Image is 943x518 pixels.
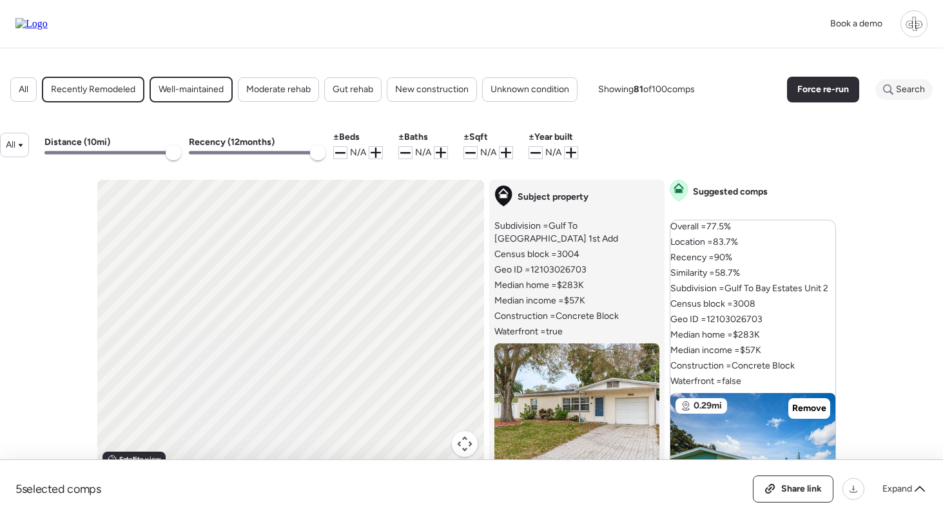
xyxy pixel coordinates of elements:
span: Census block = 3004 [494,248,579,261]
span: Median home = $283K [670,329,760,341]
span: 81 [634,84,643,95]
span: Gut rehab [333,83,373,96]
span: Search [896,83,925,96]
img: Google [101,456,143,472]
span: All [19,83,28,96]
span: Geo ID = 12103026703 [670,313,763,326]
span: Waterfront = false [670,375,741,388]
a: Open this area in Google Maps (opens a new window) [101,456,143,472]
span: 5 selected comps [15,481,101,497]
span: Median home = $283K [494,279,584,292]
span: Well-maintained [159,83,224,96]
span: ± Year built [529,131,573,144]
span: Subdivision = Gulf To Bay Estates Unit 2 [670,282,828,295]
span: New construction [395,83,469,96]
span: Median income = $57K [670,344,761,357]
span: Moderate rehab [246,83,311,96]
span: Showing of 100 comps [598,83,695,96]
span: Similarity = 58.7% [670,267,740,280]
span: Satellite view [119,454,160,465]
span: Construction = Concrete Block [494,310,619,323]
span: ± Beds [333,131,360,144]
span: N/A [350,147,366,158]
span: ± Sqft [463,131,488,144]
span: 0.29mi [694,399,722,412]
span: Unknown condition [491,83,569,96]
span: Overall = 77.5% [670,220,731,233]
span: Median income = $57K [494,294,585,307]
span: Book a demo [830,18,882,29]
span: Subdivision = Gulf To [GEOGRAPHIC_DATA] 1st Add [494,220,659,245]
span: Force re-run [797,83,849,96]
span: Census block = 3008 [670,298,755,311]
span: Location = 83.7% [670,236,738,249]
span: All [6,139,15,151]
button: Map camera controls [452,431,478,457]
span: Subject property [518,191,588,204]
h3: Recency ( 12 months) [189,136,275,149]
span: Construction = Concrete Block [670,360,795,372]
span: Recency = 90% [670,251,732,264]
h3: Distance ( 10 mi) [44,136,110,149]
img: Logo [15,18,48,30]
span: Share link [781,483,822,495]
span: Expand [882,483,912,495]
span: N/A [415,147,431,158]
span: Remove [792,402,826,415]
span: N/A [480,147,496,158]
span: ± Baths [398,131,428,144]
span: Waterfront = true [494,325,563,338]
span: Recently Remodeled [51,83,135,96]
span: Geo ID = 12103026703 [494,264,587,276]
span: N/A [545,147,561,158]
span: Suggested comps [693,186,768,198]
